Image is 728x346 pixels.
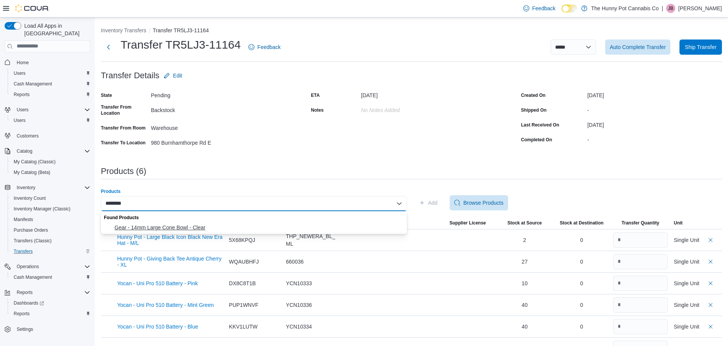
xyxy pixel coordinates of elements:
[311,107,323,113] label: Notes
[11,215,90,224] span: Manifests
[521,137,552,143] label: Completed On
[610,43,666,51] span: Auto Complete Transfer
[463,199,504,207] span: Browse Products
[706,235,715,245] button: Delete count
[666,4,675,13] div: Jessie Britton
[450,195,508,210] button: Browse Products
[2,104,93,115] button: Users
[706,322,715,331] button: Delete count
[678,4,722,13] p: [PERSON_NAME]
[507,220,542,226] span: Stock at Source
[8,156,93,167] button: My Catalog (Classic)
[706,257,715,266] button: Delete count
[117,302,214,308] button: Yocan - Uni Pro 510 Battery - Mint Green
[11,90,33,99] a: Reports
[668,4,673,13] span: JB
[11,157,59,166] a: My Catalog (Classic)
[499,301,550,309] div: 40
[11,116,90,125] span: Users
[101,211,407,233] div: Choose from the following options
[556,280,607,287] div: 0
[2,57,93,68] button: Home
[14,131,90,141] span: Customers
[173,72,182,79] span: Edit
[11,194,90,203] span: Inventory Count
[14,105,31,114] button: Users
[311,92,320,98] label: ETA
[11,236,55,245] a: Transfers (Classic)
[101,92,112,98] label: State
[2,182,93,193] button: Inventory
[2,146,93,156] button: Catalog
[161,68,185,83] button: Edit
[11,157,90,166] span: My Catalog (Classic)
[14,262,42,271] button: Operations
[17,133,39,139] span: Customers
[679,39,722,55] button: Ship Transfer
[521,122,559,128] label: Last Received On
[11,273,55,282] a: Cash Management
[257,43,281,51] span: Feedback
[14,183,38,192] button: Inventory
[396,201,402,207] button: Close list of options
[17,107,28,113] span: Users
[117,324,198,330] button: Yocan - Uni Pro 510 Battery - Blue
[674,258,700,265] div: Single Unit
[591,4,659,13] p: The Hunny Pot Cannabis Co
[101,222,407,233] button: Gear - 14mm Large Cone Bowl - Clear
[101,188,121,194] label: Products
[587,134,722,143] div: -
[556,258,607,265] div: 0
[101,39,116,55] button: Next
[14,227,48,233] span: Purchase Orders
[11,309,33,318] a: Reports
[245,39,284,55] a: Feedback
[521,92,546,98] label: Created On
[229,236,280,244] div: 5X68KPQJ
[499,236,550,244] div: 2
[286,301,337,309] div: YCN10336
[662,4,663,13] p: |
[101,140,146,146] label: Transfer To Location
[11,79,55,88] a: Cash Management
[2,324,93,335] button: Settings
[15,5,49,12] img: Cova
[450,220,486,226] span: Supplier License
[587,119,722,128] div: [DATE]
[11,309,90,318] span: Reports
[11,215,36,224] a: Manifests
[11,273,90,282] span: Cash Management
[621,220,659,226] span: Transfer Quantity
[14,70,25,76] span: Users
[101,27,146,33] button: Inventory Transfers
[14,147,90,156] span: Catalog
[587,89,722,98] div: [DATE]
[14,274,52,280] span: Cash Management
[499,323,550,330] div: 40
[14,169,50,175] span: My Catalog (Beta)
[14,325,36,334] a: Settings
[521,107,546,113] label: Shipped On
[389,217,446,229] button: Strain
[706,300,715,310] button: Delete count
[151,122,253,131] div: Warehouse
[11,204,74,213] a: Inventory Manager (Classic)
[674,323,700,330] div: Single Unit
[14,288,36,297] button: Reports
[229,301,280,309] div: PUP1WNVF
[674,220,682,226] span: Unit
[8,89,93,100] button: Reports
[685,43,716,51] span: Ship Transfer
[11,226,51,235] a: Purchase Orders
[101,27,722,36] nav: An example of EuiBreadcrumbs
[416,195,441,210] button: Add
[151,104,253,113] div: Backstock
[8,193,93,204] button: Inventory Count
[2,130,93,141] button: Customers
[8,308,93,319] button: Reports
[361,104,463,113] div: No Notes added
[8,167,93,178] button: My Catalog (Beta)
[151,89,253,98] div: Pending
[8,225,93,235] button: Purchase Orders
